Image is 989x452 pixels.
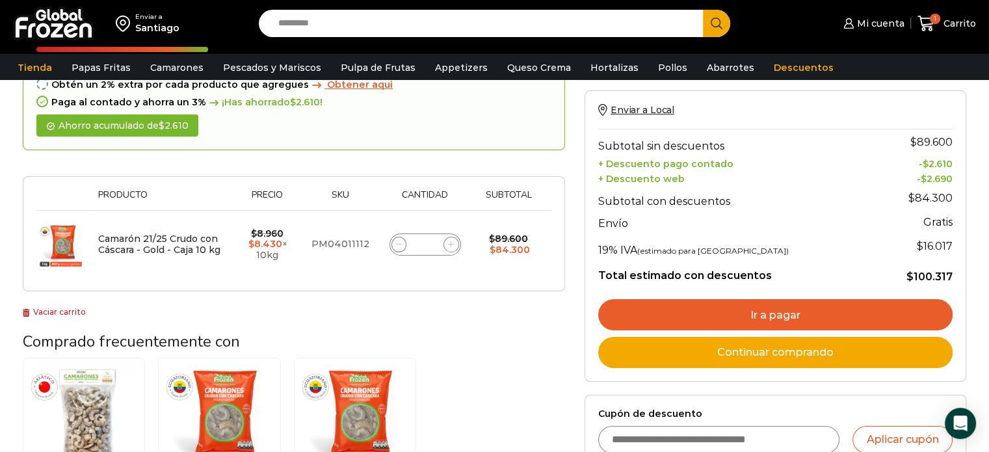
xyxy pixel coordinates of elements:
span: $ [248,238,254,250]
div: Open Intercom Messenger [945,408,976,439]
img: address-field-icon.svg [116,12,135,34]
span: $ [910,136,917,148]
bdi: 2.610 [923,158,953,170]
th: Precio [232,190,302,210]
span: $ [908,192,915,204]
span: $ [251,228,257,239]
th: + Descuento pago contado [598,155,875,170]
bdi: 100.317 [906,271,953,283]
th: Cantidad [378,190,472,210]
th: Producto [92,190,232,210]
span: $ [489,233,495,245]
th: 19% IVA [598,233,875,259]
bdi: 8.960 [251,228,284,239]
bdi: 89.600 [489,233,528,245]
a: Pulpa de Frutas [334,55,422,80]
td: PM04011112 [302,211,378,278]
a: Vaciar carrito [23,307,86,317]
span: $ [906,271,914,283]
th: Subtotal sin descuentos [598,129,875,155]
div: Ahorro acumulado de [36,114,198,137]
a: Pollos [652,55,694,80]
bdi: 89.600 [910,136,953,148]
span: Mi cuenta [854,17,904,30]
span: Obtener aqui [327,79,393,90]
a: Abarrotes [700,55,761,80]
span: Carrito [940,17,976,30]
a: Camarón 21/25 Crudo con Cáscara - Gold - Caja 10 kg [98,233,220,256]
a: Camarones [144,55,210,80]
a: Hortalizas [584,55,645,80]
small: (estimado para [GEOGRAPHIC_DATA]) [637,246,789,256]
th: Subtotal con descuentos [598,185,875,211]
a: Mi cuenta [840,10,904,36]
button: Search button [703,10,730,37]
bdi: 2.610 [159,120,189,131]
bdi: 84.300 [908,192,953,204]
div: Obtén un 2% extra por cada producto que agregues [36,79,551,90]
input: Product quantity [416,235,434,254]
label: Cupón de descuento [598,408,953,419]
a: Enviar a Local [598,104,674,116]
bdi: 8.430 [248,238,282,250]
bdi: 84.300 [489,244,529,256]
a: Ir a pagar [598,299,953,330]
span: $ [921,173,927,185]
td: - [875,155,953,170]
a: Descuentos [767,55,840,80]
a: Queso Crema [501,55,577,80]
th: Total estimado con descuentos [598,259,875,284]
span: Comprado frecuentemente con [23,331,240,352]
th: + Descuento web [598,170,875,185]
span: $ [923,158,929,170]
a: Tienda [11,55,59,80]
th: Envío [598,211,875,233]
a: 1 Carrito [917,8,976,39]
bdi: 2.610 [290,96,320,108]
div: Enviar a [135,12,179,21]
th: Subtotal [472,190,545,210]
strong: Gratis [923,216,953,228]
div: Santiago [135,21,179,34]
a: Papas Fritas [65,55,137,80]
div: Paga al contado y ahorra un 3% [36,97,551,108]
th: Sku [302,190,378,210]
a: Appetizers [429,55,494,80]
span: $ [159,120,165,131]
td: × 10kg [232,211,302,278]
a: Obtener aqui [309,79,393,90]
td: - [875,170,953,185]
span: $ [917,240,923,252]
span: Enviar a Local [611,104,674,116]
bdi: 2.690 [921,173,953,185]
span: $ [489,244,495,256]
span: 16.017 [917,240,953,252]
a: Continuar comprando [598,337,953,368]
span: $ [290,96,296,108]
span: 1 [930,14,940,24]
span: ¡Has ahorrado ! [206,97,323,108]
a: Pescados y Mariscos [217,55,328,80]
